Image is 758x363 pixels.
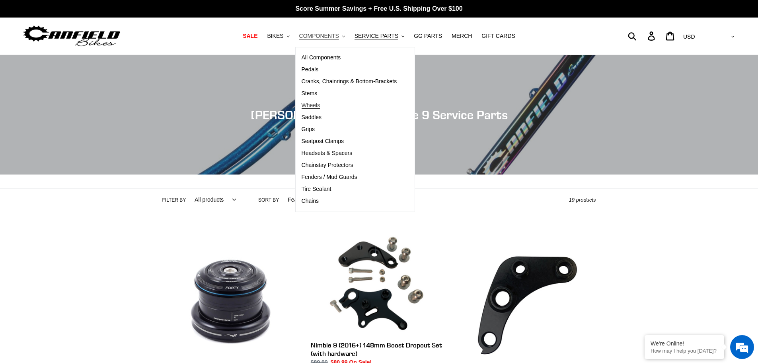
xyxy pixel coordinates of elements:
[46,100,110,181] span: We're online!
[302,78,397,85] span: Cranks, Chainrings & Bottom-Brackets
[302,174,357,181] span: Fenders / Mud Guards
[25,40,45,60] img: d_696896380_company_1647369064580_696896380
[296,183,403,195] a: Tire Sealant
[296,52,403,64] a: All Components
[296,159,403,171] a: Chainstay Protectors
[477,31,519,41] a: GIFT CARDS
[302,90,318,97] span: Stems
[243,33,257,39] span: SALE
[302,66,319,73] span: Pedals
[53,45,146,55] div: Chat with us now
[296,171,403,183] a: Fenders / Mud Guards
[302,150,353,157] span: Headsets & Spacers
[296,112,403,124] a: Saddles
[22,24,121,49] img: Canfield Bikes
[651,340,718,347] div: We're Online!
[302,198,319,204] span: Chains
[296,76,403,88] a: Cranks, Chainrings & Bottom-Brackets
[302,186,331,192] span: Tire Sealant
[302,126,315,133] span: Grips
[351,31,408,41] button: SERVICE PARTS
[267,33,283,39] span: BIKES
[251,108,508,122] span: [PERSON_NAME] Bikes Nimble 9 Service Parts
[296,135,403,147] a: Seatpost Clamps
[302,138,344,145] span: Seatpost Clamps
[452,33,472,39] span: MERCH
[302,114,322,121] span: Saddles
[302,102,320,109] span: Wheels
[355,33,398,39] span: SERVICE PARTS
[296,147,403,159] a: Headsets & Spacers
[258,196,279,204] label: Sort by
[239,31,261,41] a: SALE
[296,124,403,135] a: Grips
[131,4,150,23] div: Minimize live chat window
[296,100,403,112] a: Wheels
[302,54,341,61] span: All Components
[296,195,403,207] a: Chains
[302,162,353,169] span: Chainstay Protectors
[263,31,293,41] button: BIKES
[296,64,403,76] a: Pedals
[632,27,653,45] input: Search
[295,31,349,41] button: COMPONENTS
[481,33,515,39] span: GIFT CARDS
[414,33,442,39] span: GG PARTS
[651,348,718,354] p: How may I help you today?
[9,44,21,56] div: Navigation go back
[569,197,596,203] span: 19 products
[162,196,186,204] label: Filter by
[296,88,403,100] a: Stems
[410,31,446,41] a: GG PARTS
[299,33,339,39] span: COMPONENTS
[448,31,476,41] a: MERCH
[4,218,152,245] textarea: Type your message and hit 'Enter'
